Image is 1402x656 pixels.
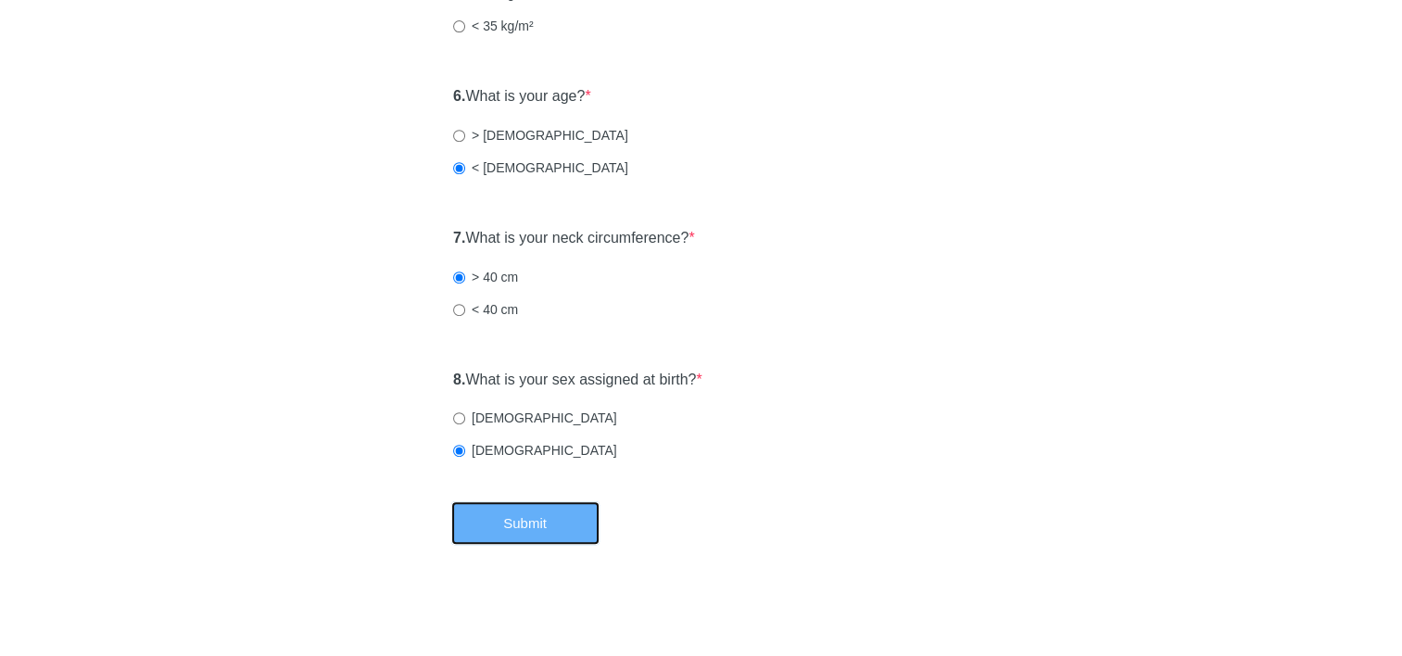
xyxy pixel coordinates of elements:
[453,17,534,35] label: < 35 kg/m²
[453,300,518,319] label: < 40 cm
[453,370,702,391] label: What is your sex assigned at birth?
[453,86,591,107] label: What is your age?
[453,372,465,387] strong: 8.
[453,268,518,286] label: > 40 cm
[453,230,465,246] strong: 7.
[453,130,465,142] input: > [DEMOGRAPHIC_DATA]
[453,271,465,284] input: > 40 cm
[453,158,628,177] label: < [DEMOGRAPHIC_DATA]
[453,445,465,457] input: [DEMOGRAPHIC_DATA]
[453,126,628,145] label: > [DEMOGRAPHIC_DATA]
[453,162,465,174] input: < [DEMOGRAPHIC_DATA]
[453,412,465,424] input: [DEMOGRAPHIC_DATA]
[453,304,465,316] input: < 40 cm
[453,409,617,427] label: [DEMOGRAPHIC_DATA]
[453,228,695,249] label: What is your neck circumference?
[453,20,465,32] input: < 35 kg/m²
[451,501,600,545] button: Submit
[453,88,465,104] strong: 6.
[453,441,617,460] label: [DEMOGRAPHIC_DATA]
